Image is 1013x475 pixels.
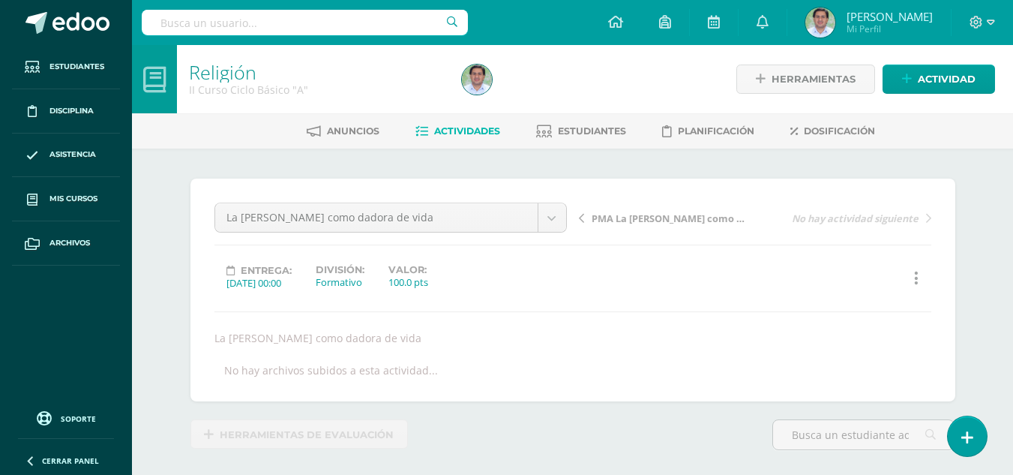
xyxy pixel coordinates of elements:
span: Herramientas [772,65,856,93]
span: Entrega: [241,265,292,276]
span: Archivos [49,237,90,249]
div: [DATE] 00:00 [226,276,292,290]
a: Soporte [18,407,114,428]
div: II Curso Ciclo Básico 'A' [189,83,444,97]
a: Herramientas [736,65,875,94]
span: Disciplina [49,105,94,117]
span: Estudiantes [558,125,626,137]
label: Valor: [388,264,428,275]
span: PMA La [PERSON_NAME] como dadora de vida [592,212,751,225]
span: Soporte [61,413,96,424]
a: Actividad [883,65,995,94]
a: Actividades [415,119,500,143]
input: Busca un usuario... [142,10,468,35]
a: Archivos [12,221,120,266]
a: Planificación [662,119,754,143]
img: 083b1af04f9fe0918e6b283010923b5f.png [805,8,835,38]
a: Religión [189,59,256,85]
span: Anuncios [327,125,379,137]
a: Anuncios [307,119,379,143]
span: Herramientas de evaluación [220,421,394,449]
span: Dosificación [804,125,875,137]
span: Estudiantes [49,61,104,73]
span: Mis cursos [49,193,97,205]
a: Dosificación [790,119,875,143]
span: Planificación [678,125,754,137]
a: Disciplina [12,89,120,134]
a: Estudiantes [12,45,120,89]
span: La [PERSON_NAME] como dadora de vida [226,203,526,232]
span: Actividades [434,125,500,137]
label: División: [316,264,364,275]
span: [PERSON_NAME] [847,9,933,24]
div: Formativo [316,275,364,289]
div: 100.0 pts [388,275,428,289]
div: No hay archivos subidos a esta actividad... [224,363,438,377]
span: No hay actividad siguiente [792,212,919,225]
span: Asistencia [49,149,96,161]
img: 083b1af04f9fe0918e6b283010923b5f.png [462,65,492,95]
a: Estudiantes [536,119,626,143]
div: La [PERSON_NAME] como dadora de vida [208,331,937,345]
a: La [PERSON_NAME] como dadora de vida [215,203,566,232]
h1: Religión [189,62,444,83]
span: Mi Perfil [847,23,933,35]
span: Cerrar panel [42,455,99,466]
a: Mis cursos [12,177,120,221]
input: Busca un estudiante aquí... [773,420,954,449]
span: Actividad [918,65,976,93]
a: Asistencia [12,134,120,178]
a: PMA La [PERSON_NAME] como dadora de vida [579,210,755,225]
